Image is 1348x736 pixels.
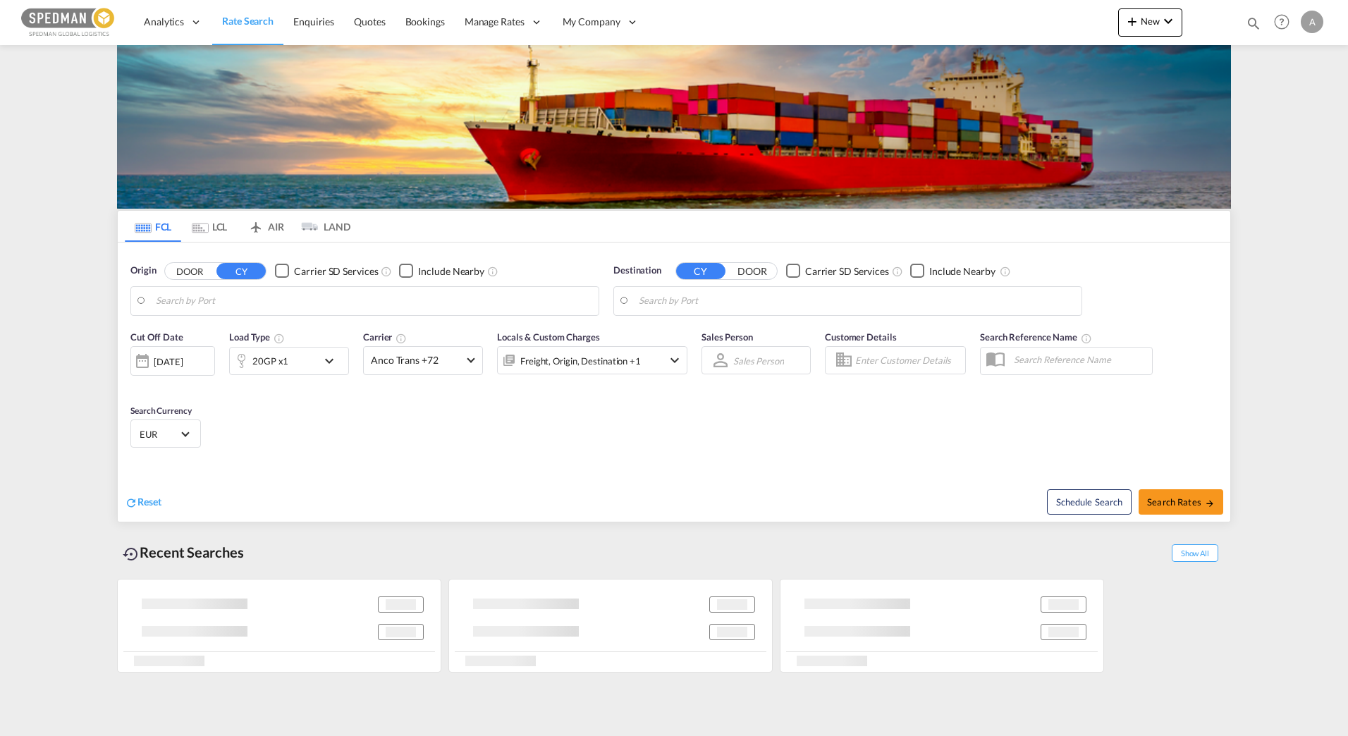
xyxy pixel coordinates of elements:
[465,15,525,29] span: Manage Rates
[1139,489,1223,515] button: Search Ratesicon-arrow-right
[399,264,484,278] md-checkbox: Checkbox No Ink
[118,243,1230,522] div: Origin DOOR CY Checkbox No InkUnchecked: Search for CY (Container Yard) services for all selected...
[396,333,407,344] md-icon: The selected Trucker/Carrierwill be displayed in the rate results If the rates are from another f...
[910,264,995,278] md-checkbox: Checkbox No Ink
[238,211,294,242] md-tab-item: AIR
[154,355,183,368] div: [DATE]
[252,351,288,371] div: 20GP x1
[117,536,250,568] div: Recent Searches
[487,266,498,277] md-icon: Unchecked: Ignores neighbouring ports when fetching rates.Checked : Includes neighbouring ports w...
[123,546,140,563] md-icon: icon-backup-restore
[130,331,183,343] span: Cut Off Date
[418,264,484,278] div: Include Nearby
[613,264,661,278] span: Destination
[354,16,385,27] span: Quotes
[639,290,1074,312] input: Search by Port
[216,263,266,279] button: CY
[1270,10,1294,34] span: Help
[892,266,903,277] md-icon: Unchecked: Search for CY (Container Yard) services for all selected carriers.Checked : Search for...
[1301,11,1323,33] div: A
[321,352,345,369] md-icon: icon-chevron-down
[676,263,725,279] button: CY
[125,496,137,509] md-icon: icon-refresh
[701,331,753,343] span: Sales Person
[117,45,1231,209] img: LCL+%26+FCL+BACKGROUND.png
[1007,349,1152,370] input: Search Reference Name
[497,346,687,374] div: Freight Origin Destination Factory Stuffingicon-chevron-down
[1246,16,1261,37] div: icon-magnify
[1270,10,1301,35] div: Help
[181,211,238,242] md-tab-item: LCL
[294,211,350,242] md-tab-item: LAND
[156,290,592,312] input: Search by Port
[130,374,141,393] md-datepicker: Select
[274,333,285,344] md-icon: icon-information-outline
[1118,8,1182,37] button: icon-plus 400-fgNewicon-chevron-down
[497,331,600,343] span: Locals & Custom Charges
[275,264,378,278] md-checkbox: Checkbox No Ink
[563,15,620,29] span: My Company
[929,264,995,278] div: Include Nearby
[125,211,350,242] md-pagination-wrapper: Use the left and right arrow keys to navigate between tabs
[1000,266,1011,277] md-icon: Unchecked: Ignores neighbouring ports when fetching rates.Checked : Includes neighbouring ports w...
[1047,489,1132,515] button: Note: By default Schedule search will only considerorigin ports, destination ports and cut off da...
[371,353,462,367] span: Anco Trans +72
[125,495,161,510] div: icon-refreshReset
[1124,16,1177,27] span: New
[728,263,777,279] button: DOOR
[805,264,889,278] div: Carrier SD Services
[786,264,889,278] md-checkbox: Checkbox No Ink
[294,264,378,278] div: Carrier SD Services
[855,350,961,371] input: Enter Customer Details
[222,15,274,27] span: Rate Search
[1124,13,1141,30] md-icon: icon-plus 400-fg
[1205,498,1215,508] md-icon: icon-arrow-right
[520,351,641,371] div: Freight Origin Destination Factory Stuffing
[405,16,445,27] span: Bookings
[1147,496,1215,508] span: Search Rates
[21,6,116,38] img: c12ca350ff1b11efb6b291369744d907.png
[130,346,215,376] div: [DATE]
[293,16,334,27] span: Enquiries
[980,331,1092,343] span: Search Reference Name
[381,266,392,277] md-icon: Unchecked: Search for CY (Container Yard) services for all selected carriers.Checked : Search for...
[140,428,179,441] span: EUR
[825,331,896,343] span: Customer Details
[666,352,683,369] md-icon: icon-chevron-down
[363,331,407,343] span: Carrier
[165,263,214,279] button: DOOR
[732,350,785,371] md-select: Sales Person
[137,496,161,508] span: Reset
[1172,544,1218,562] span: Show All
[130,264,156,278] span: Origin
[138,424,193,444] md-select: Select Currency: € EUREuro
[229,347,349,375] div: 20GP x1icon-chevron-down
[1081,333,1092,344] md-icon: Your search will be saved by the below given name
[144,15,184,29] span: Analytics
[1160,13,1177,30] md-icon: icon-chevron-down
[125,211,181,242] md-tab-item: FCL
[247,219,264,229] md-icon: icon-airplane
[130,405,192,416] span: Search Currency
[229,331,285,343] span: Load Type
[1246,16,1261,31] md-icon: icon-magnify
